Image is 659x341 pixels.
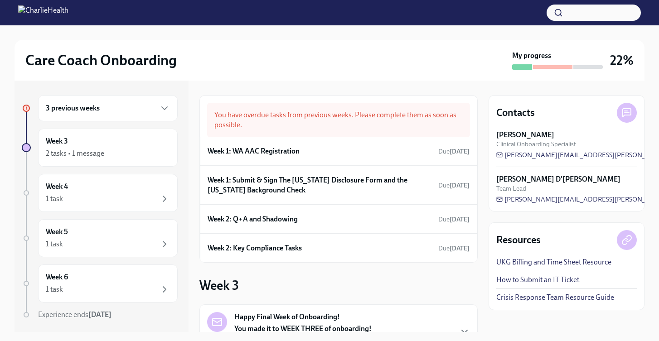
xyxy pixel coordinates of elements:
[46,103,100,113] h6: 3 previous weeks
[438,216,470,223] span: Due
[46,227,68,237] h6: Week 5
[438,148,470,155] span: Due
[25,51,177,69] h2: Care Coach Onboarding
[496,293,614,303] a: Crisis Response Team Resource Guide
[496,106,535,120] h4: Contacts
[199,277,239,293] h3: Week 3
[438,245,470,252] span: Due
[46,284,63,294] div: 1 task
[46,182,68,192] h6: Week 4
[234,312,340,322] strong: Happy Final Week of Onboarding!
[450,182,470,189] strong: [DATE]
[207,103,470,137] div: You have overdue tasks from previous weeks. Please complete them as soon as possible.
[438,182,470,189] span: Due
[46,272,68,282] h6: Week 6
[450,245,470,252] strong: [DATE]
[450,148,470,155] strong: [DATE]
[496,184,526,193] span: Team Lead
[38,310,111,319] span: Experience ends
[450,216,470,223] strong: [DATE]
[610,52,634,68] h3: 22%
[496,233,541,247] h4: Resources
[38,95,178,121] div: 3 previous weeks
[438,147,470,156] span: September 20th, 2025 10:00
[208,212,470,226] a: Week 2: Q+A and ShadowingDue[DATE]
[496,275,579,285] a: How to Submit an IT Ticket
[18,5,68,20] img: CharlieHealth
[496,257,611,267] a: UKG Billing and Time Sheet Resource
[22,264,178,303] a: Week 61 task
[46,194,63,204] div: 1 task
[46,239,63,249] div: 1 task
[22,219,178,257] a: Week 51 task
[88,310,111,319] strong: [DATE]
[438,181,470,190] span: September 24th, 2025 10:00
[46,136,68,146] h6: Week 3
[234,324,372,333] strong: You made it to WEEK THREE of onboarding!
[496,140,576,149] span: Clinical Onboarding Specialist
[438,215,470,224] span: September 29th, 2025 10:00
[208,243,302,253] h6: Week 2: Key Compliance Tasks
[22,129,178,167] a: Week 32 tasks • 1 message
[208,173,470,197] a: Week 1: Submit & Sign The [US_STATE] Disclosure Form and the [US_STATE] Background CheckDue[DATE]
[46,149,104,158] div: 2 tasks • 1 message
[22,174,178,212] a: Week 41 task
[208,241,470,255] a: Week 2: Key Compliance TasksDue[DATE]
[208,144,470,158] a: Week 1: WA AAC RegistrationDue[DATE]
[496,130,554,140] strong: [PERSON_NAME]
[496,174,620,184] strong: [PERSON_NAME] D'[PERSON_NAME]
[512,51,551,61] strong: My progress
[208,175,435,195] h6: Week 1: Submit & Sign The [US_STATE] Disclosure Form and the [US_STATE] Background Check
[208,214,298,224] h6: Week 2: Q+A and Shadowing
[208,146,300,156] h6: Week 1: WA AAC Registration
